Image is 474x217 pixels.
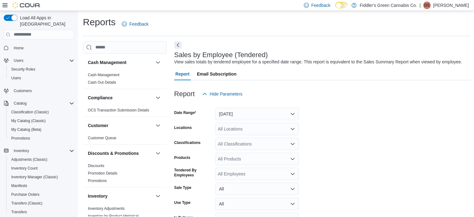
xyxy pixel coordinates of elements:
[9,117,74,125] span: My Catalog (Classic)
[174,59,462,65] div: View sales totals by tendered employee for a specified date range. This report is equivalent to t...
[174,140,201,145] label: Classifications
[83,71,167,89] div: Cash Management
[215,198,299,210] button: All
[6,155,77,164] button: Adjustments (Classic)
[83,16,116,28] h1: Reports
[9,135,33,142] a: Promotions
[11,118,46,123] span: My Catalog (Classic)
[129,21,148,27] span: Feedback
[88,150,153,156] button: Discounts & Promotions
[6,164,77,173] button: Inventory Count
[9,156,74,163] span: Adjustments (Classic)
[9,182,30,190] a: Manifests
[11,147,31,155] button: Inventory
[6,181,77,190] button: Manifests
[335,8,336,9] span: Dark Mode
[88,206,125,211] a: Inventory Adjustments
[11,110,49,115] span: Classification (Classic)
[174,200,190,205] label: Use Type
[11,147,74,155] span: Inventory
[11,127,41,132] span: My Catalog (Beta)
[174,185,191,190] label: Sale Type
[11,136,30,141] span: Promotions
[433,2,469,9] p: [PERSON_NAME]
[174,155,190,160] label: Products
[9,208,29,216] a: Transfers
[335,2,348,8] input: Dark Mode
[88,59,153,66] button: Cash Management
[175,68,189,80] span: Report
[9,165,40,172] a: Inventory Count
[11,44,26,52] a: Home
[11,76,21,81] span: Users
[9,126,44,133] a: My Catalog (Beta)
[88,122,108,129] h3: Customer
[9,200,45,207] a: Transfers (Classic)
[174,90,195,98] h3: Report
[210,91,242,97] span: Hide Parameters
[14,88,32,93] span: Customers
[9,66,38,73] a: Security Roles
[6,65,77,74] button: Security Roles
[9,191,42,198] a: Purchase Orders
[6,173,77,181] button: Inventory Manager (Classic)
[88,72,119,77] span: Cash Management
[215,108,299,120] button: [DATE]
[174,41,182,49] button: Next
[88,150,139,156] h3: Discounts & Promotions
[88,193,153,199] button: Inventory
[6,74,77,82] button: Users
[9,191,74,198] span: Purchase Orders
[11,100,74,107] span: Catalog
[83,106,167,116] div: Compliance
[11,166,38,171] span: Inventory Count
[88,108,149,113] span: OCS Transaction Submission Details
[290,141,295,146] button: Open list of options
[9,173,74,181] span: Inventory Manager (Classic)
[9,117,48,125] a: My Catalog (Classic)
[12,2,41,8] img: Cova
[88,122,153,129] button: Customer
[1,146,77,155] button: Inventory
[11,210,27,215] span: Transfers
[1,99,77,108] button: Catalog
[88,163,104,168] span: Discounts
[11,44,74,52] span: Home
[290,171,295,176] button: Open list of options
[11,87,74,95] span: Customers
[6,125,77,134] button: My Catalog (Beta)
[14,101,26,106] span: Catalog
[83,162,167,187] div: Discounts & Promotions
[88,95,153,101] button: Compliance
[200,88,245,100] button: Hide Parameters
[419,2,421,9] p: |
[1,56,77,65] button: Users
[154,122,162,129] button: Customer
[11,175,58,180] span: Inventory Manager (Classic)
[424,2,430,9] span: DS
[17,15,74,27] span: Load All Apps in [GEOGRAPHIC_DATA]
[9,182,74,190] span: Manifests
[290,156,295,161] button: Open list of options
[119,18,151,30] a: Feedback
[11,100,29,107] button: Catalog
[6,116,77,125] button: My Catalog (Classic)
[11,87,34,95] a: Customers
[9,108,51,116] a: Classification (Classic)
[9,74,74,82] span: Users
[14,148,29,153] span: Inventory
[174,168,213,178] label: Tendered By Employees
[6,208,77,216] button: Transfers
[9,208,74,216] span: Transfers
[6,199,77,208] button: Transfers (Classic)
[311,2,330,8] span: Feedback
[9,135,74,142] span: Promotions
[174,51,268,59] h3: Sales by Employee (Tendered)
[9,156,50,163] a: Adjustments (Classic)
[11,157,47,162] span: Adjustments (Classic)
[1,86,77,95] button: Customers
[6,134,77,143] button: Promotions
[174,125,192,130] label: Locations
[6,108,77,116] button: Classification (Classic)
[6,190,77,199] button: Purchase Orders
